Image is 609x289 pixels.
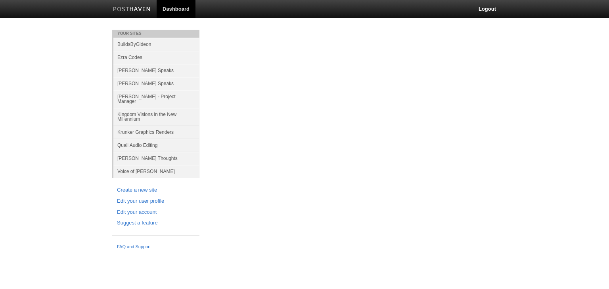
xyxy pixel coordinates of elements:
[117,243,195,251] a: FAQ and Support
[113,165,199,178] a: Voice of [PERSON_NAME]
[112,30,199,38] li: Your Sites
[113,7,151,13] img: Posthaven-bar
[117,186,195,194] a: Create a new site
[113,152,199,165] a: [PERSON_NAME] Thoughts
[113,64,199,77] a: [PERSON_NAME] Speaks
[117,208,195,217] a: Edit your account
[113,108,199,125] a: Kingdom Visions in the New Millennium
[117,219,195,227] a: Suggest a feature
[113,125,199,139] a: Krunker Graphics Renders
[117,197,195,205] a: Edit your user profile
[113,51,199,64] a: Ezra Codes
[113,90,199,108] a: [PERSON_NAME] - Project Manager
[113,139,199,152] a: Quail Audio Editing
[113,38,199,51] a: BuildsByGideon
[113,77,199,90] a: [PERSON_NAME] Speaks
